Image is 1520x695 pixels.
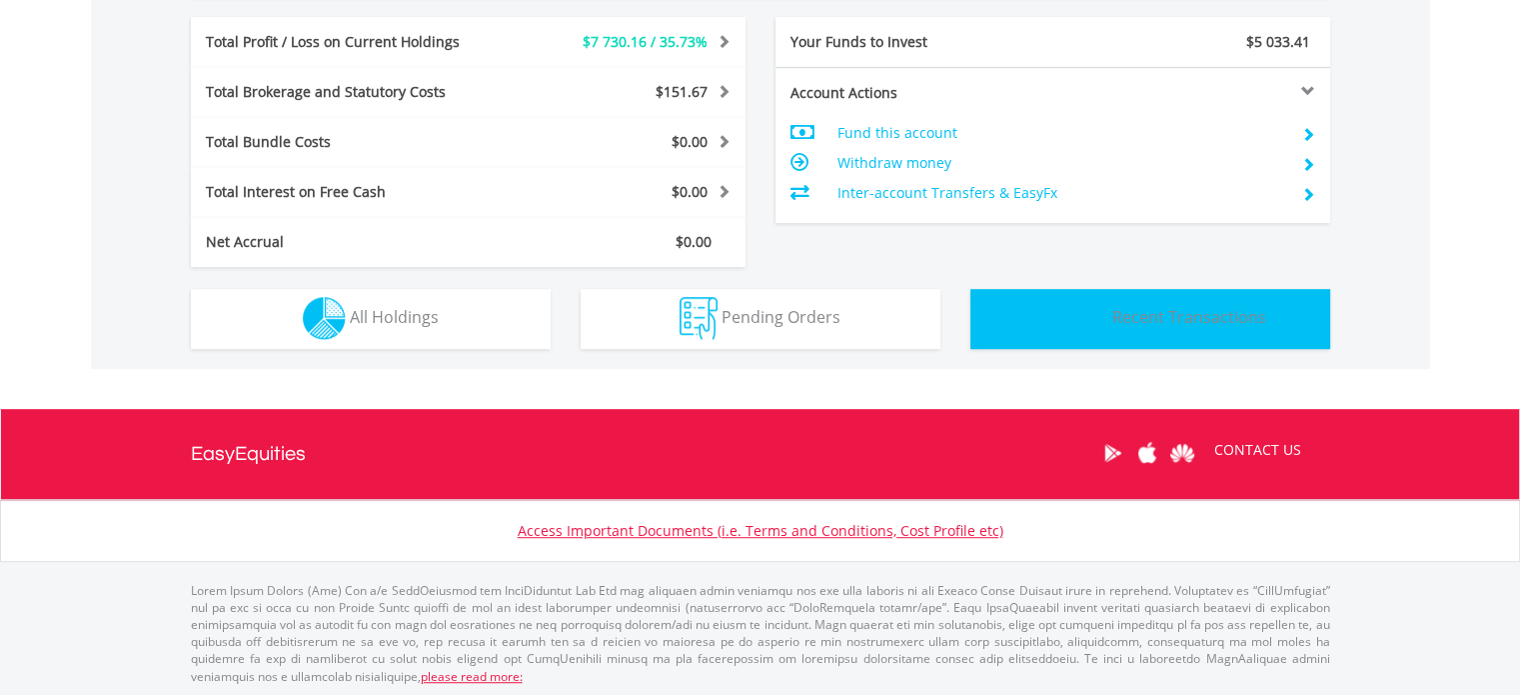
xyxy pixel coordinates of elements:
span: All Holdings [350,306,439,328]
button: Recent Transactions [970,289,1330,349]
span: $0.00 [672,132,708,151]
td: Inter-account Transfers & EasyFx [836,178,1285,208]
img: transactions-zar-wht.png [1033,297,1108,341]
a: CONTACT US [1200,422,1315,478]
span: Pending Orders [722,306,840,328]
div: Total Bundle Costs [191,132,515,152]
span: $5 033.41 [1246,32,1310,51]
div: Your Funds to Invest [775,32,1053,52]
div: Total Profit / Loss on Current Holdings [191,32,515,52]
img: pending_instructions-wht.png [680,297,718,340]
a: Apple [1130,422,1165,484]
span: $151.67 [656,82,708,101]
p: Lorem Ipsum Dolors (Ame) Con a/e SeddOeiusmod tem InciDiduntut Lab Etd mag aliquaen admin veniamq... [191,582,1330,685]
span: $0.00 [676,232,712,251]
span: Recent Transactions [1112,306,1266,328]
div: Net Accrual [191,232,515,252]
a: EasyEquities [191,409,306,499]
button: Pending Orders [581,289,940,349]
a: Huawei [1165,422,1200,484]
td: Withdraw money [836,148,1285,178]
button: All Holdings [191,289,551,349]
a: Google Play [1095,422,1130,484]
div: Total Brokerage and Statutory Costs [191,82,515,102]
span: $0.00 [672,182,708,201]
td: Fund this account [836,118,1285,148]
span: $7 730.16 / 35.73% [583,32,708,51]
a: please read more: [421,668,523,685]
div: Total Interest on Free Cash [191,182,515,202]
img: holdings-wht.png [303,297,346,340]
div: Account Actions [775,83,1053,103]
a: Access Important Documents (i.e. Terms and Conditions, Cost Profile etc) [518,521,1003,540]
